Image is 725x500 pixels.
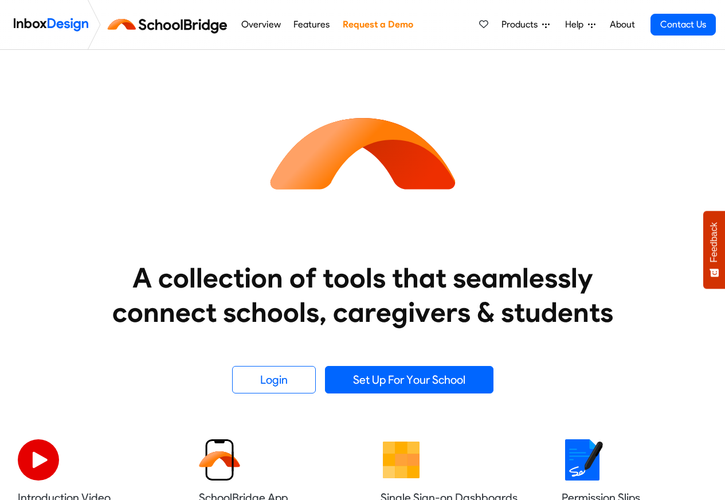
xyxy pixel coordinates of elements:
a: Features [291,13,333,36]
a: Login [232,366,316,393]
img: 2022_01_13_icon_grid.svg [381,439,422,481]
span: Help [565,18,588,32]
img: 2022_07_11_icon_video_playback.svg [18,439,59,481]
a: Help [561,13,600,36]
img: schoolbridge logo [105,11,234,38]
img: icon_schoolbridge.svg [260,50,466,256]
a: Request a Demo [339,13,416,36]
a: Overview [238,13,284,36]
a: Set Up For Your School [325,366,493,393]
img: 2022_01_13_icon_sb_app.svg [199,439,240,481]
span: Feedback [709,222,719,262]
span: Products [501,18,542,32]
img: 2022_01_18_icon_signature.svg [562,439,603,481]
a: Products [497,13,554,36]
a: Contact Us [650,14,716,36]
button: Feedback - Show survey [703,211,725,289]
a: About [606,13,638,36]
heading: A collection of tools that seamlessly connect schools, caregivers & students [91,261,635,329]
